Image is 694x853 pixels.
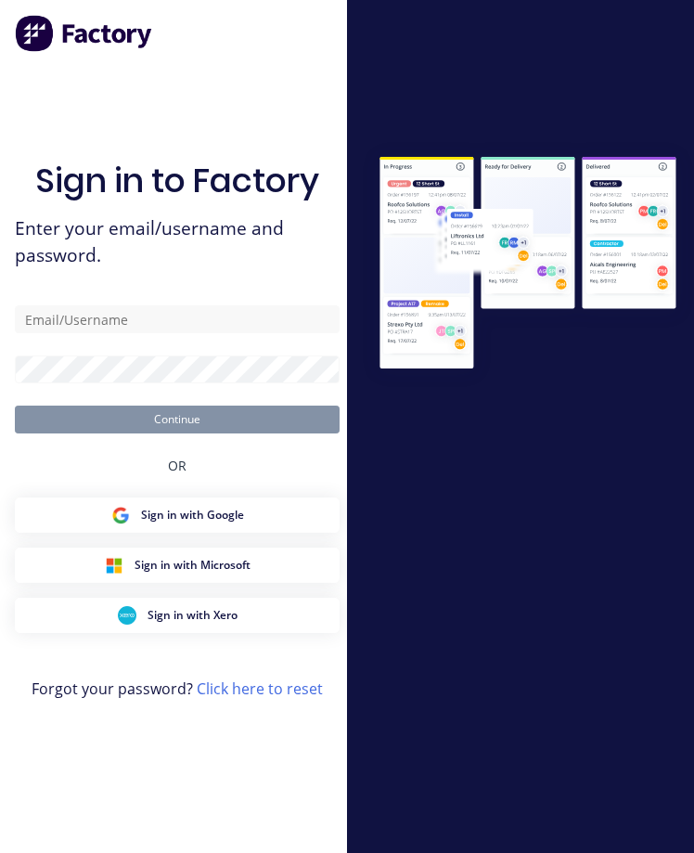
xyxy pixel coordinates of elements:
[118,606,136,625] img: Xero Sign in
[135,557,251,574] span: Sign in with Microsoft
[105,556,123,575] img: Microsoft Sign in
[148,607,238,624] span: Sign in with Xero
[15,15,154,52] img: Factory
[15,498,340,533] button: Google Sign inSign in with Google
[197,679,323,699] a: Click here to reset
[15,598,340,633] button: Xero Sign inSign in with Xero
[15,548,340,583] button: Microsoft Sign inSign in with Microsoft
[15,305,340,333] input: Email/Username
[15,406,340,433] button: Continue
[15,215,340,269] span: Enter your email/username and password.
[32,678,323,700] span: Forgot your password?
[168,433,186,498] div: OR
[362,140,694,388] img: Sign in
[111,506,130,524] img: Google Sign in
[141,507,244,523] span: Sign in with Google
[35,161,319,200] h1: Sign in to Factory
